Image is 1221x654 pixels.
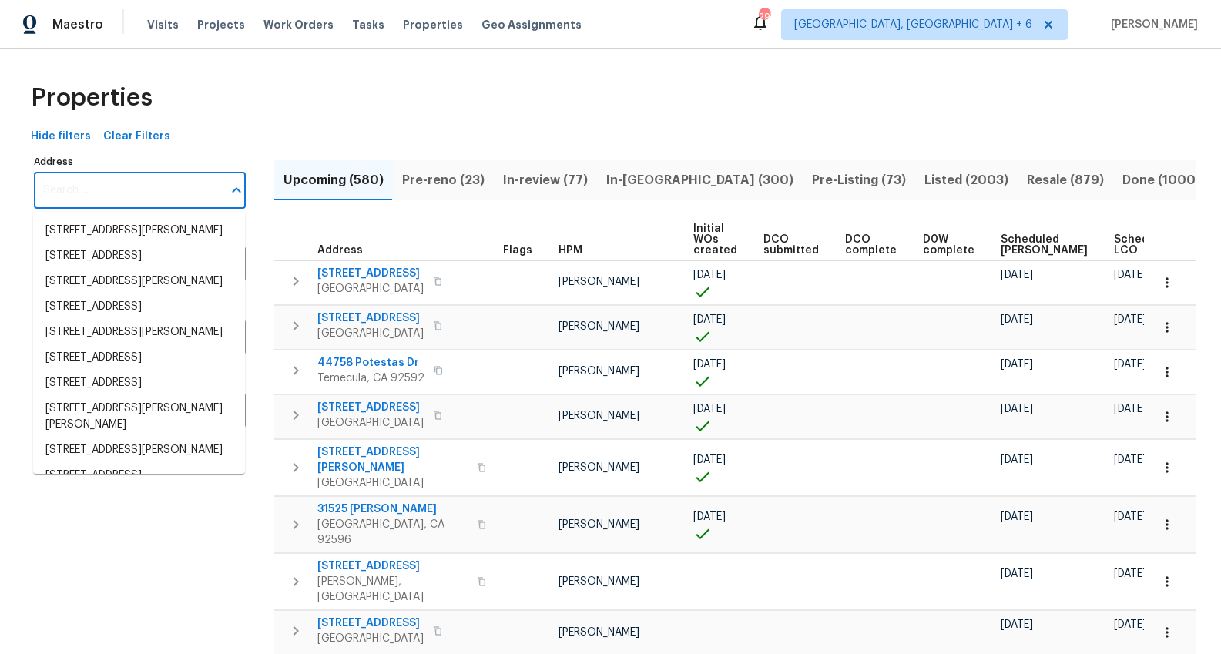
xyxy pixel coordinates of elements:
button: Hide filters [25,122,97,151]
button: Close [226,179,247,201]
span: [DATE] [1114,511,1146,522]
span: Maestro [52,17,103,32]
span: Clear Filters [103,127,170,146]
span: [DATE] [1114,568,1146,579]
li: [STREET_ADDRESS] [33,243,245,269]
span: Properties [403,17,463,32]
span: [PERSON_NAME] [559,462,639,473]
li: [STREET_ADDRESS] [33,294,245,320]
button: Clear Filters [97,122,176,151]
span: [DATE] [693,511,726,522]
span: HPM [559,245,582,256]
span: [PERSON_NAME] [559,321,639,332]
span: Properties [31,90,153,106]
span: [PERSON_NAME] [559,576,639,587]
li: [STREET_ADDRESS][PERSON_NAME] [33,438,245,463]
span: Tasks [352,19,384,30]
li: [STREET_ADDRESS][PERSON_NAME] [33,269,245,294]
span: [DATE] [1114,404,1146,414]
span: [DATE] [1114,314,1146,325]
span: [PERSON_NAME] [559,277,639,287]
span: 44758 Potestas Dr [317,355,424,371]
span: Pre-reno (23) [402,169,485,191]
span: [STREET_ADDRESS] [317,400,424,415]
span: Temecula, CA 92592 [317,371,424,386]
span: [STREET_ADDRESS] [317,615,424,631]
span: [DATE] [1114,454,1146,465]
span: [DATE] [1114,619,1146,630]
span: [DATE] [693,359,726,370]
li: [STREET_ADDRESS][PERSON_NAME] [33,320,245,345]
span: [PERSON_NAME] [1105,17,1198,32]
span: In-[GEOGRAPHIC_DATA] (300) [606,169,793,191]
span: Upcoming (580) [283,169,384,191]
span: [DATE] [1001,454,1033,465]
span: [GEOGRAPHIC_DATA] [317,415,424,431]
label: Address [34,157,246,166]
li: [STREET_ADDRESS] [33,463,245,488]
span: [DATE] [1001,568,1033,579]
span: [PERSON_NAME] [559,411,639,421]
span: [DATE] [693,314,726,325]
span: [DATE] [1001,619,1033,630]
li: [STREET_ADDRESS][PERSON_NAME] [33,218,245,243]
span: [DATE] [693,404,726,414]
input: Search ... [34,173,223,209]
li: [STREET_ADDRESS] [33,371,245,396]
span: Flags [503,245,532,256]
span: [DATE] [693,270,726,280]
span: Address [317,245,363,256]
span: [GEOGRAPHIC_DATA], CA 92596 [317,517,468,548]
span: [PERSON_NAME], [GEOGRAPHIC_DATA] [317,574,468,605]
span: [DATE] [1114,359,1146,370]
span: Scheduled [PERSON_NAME] [1001,234,1088,256]
span: Work Orders [263,17,334,32]
span: [STREET_ADDRESS] [317,266,424,281]
span: [STREET_ADDRESS] [317,558,468,574]
span: [GEOGRAPHIC_DATA] [317,475,468,491]
span: Pre-Listing (73) [812,169,906,191]
span: [DATE] [693,454,726,465]
span: [GEOGRAPHIC_DATA] [317,631,424,646]
span: DCO complete [845,234,897,256]
span: [DATE] [1001,511,1033,522]
span: 31525 [PERSON_NAME] [317,501,468,517]
span: [GEOGRAPHIC_DATA], [GEOGRAPHIC_DATA] + 6 [794,17,1032,32]
span: Geo Assignments [481,17,582,32]
span: [PERSON_NAME] [559,366,639,377]
span: Hide filters [31,127,91,146]
span: [GEOGRAPHIC_DATA] [317,281,424,297]
span: Done (10000) [1122,169,1209,191]
span: Projects [197,17,245,32]
span: In-review (77) [503,169,588,191]
span: [STREET_ADDRESS] [317,310,424,326]
span: [PERSON_NAME] [559,627,639,638]
span: [DATE] [1001,270,1033,280]
span: Resale (879) [1027,169,1104,191]
span: [DATE] [1001,404,1033,414]
span: D0W complete [923,234,974,256]
div: 297 [759,9,770,25]
span: [GEOGRAPHIC_DATA] [317,326,424,341]
span: [DATE] [1001,314,1033,325]
span: [STREET_ADDRESS][PERSON_NAME] [317,444,468,475]
span: [PERSON_NAME] [559,519,639,530]
span: Scheduled LCO [1114,234,1172,256]
span: DCO submitted [763,234,819,256]
span: Visits [147,17,179,32]
span: [DATE] [1001,359,1033,370]
span: Initial WOs created [693,223,737,256]
span: [DATE] [1114,270,1146,280]
li: [STREET_ADDRESS] [33,345,245,371]
span: Listed (2003) [924,169,1008,191]
li: [STREET_ADDRESS][PERSON_NAME][PERSON_NAME] [33,396,245,438]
